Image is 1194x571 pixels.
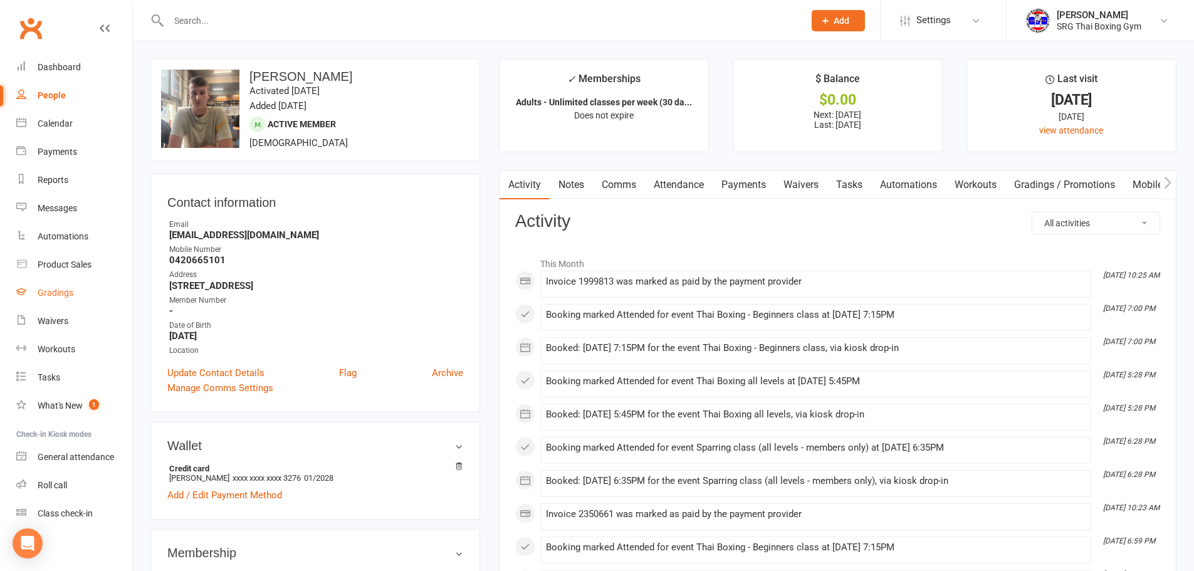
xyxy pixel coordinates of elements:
[432,365,463,380] a: Archive
[38,344,75,354] div: Workouts
[167,488,282,503] a: Add / Edit Payment Method
[169,269,463,281] div: Address
[16,166,132,194] a: Reports
[38,372,60,382] div: Tasks
[16,364,132,392] a: Tasks
[1005,170,1124,199] a: Gradings / Promotions
[593,170,645,199] a: Comms
[1103,537,1155,545] i: [DATE] 6:59 PM
[38,401,83,411] div: What's New
[546,509,1086,520] div: Invoice 2350661 was marked as paid by the payment provider
[233,473,301,483] span: xxxx xxxx xxxx 3276
[16,251,132,279] a: Product Sales
[1103,337,1155,346] i: [DATE] 7:00 PM
[38,147,77,157] div: Payments
[500,170,550,199] a: Activity
[1103,304,1155,313] i: [DATE] 7:00 PM
[574,110,634,120] span: Does not expire
[16,335,132,364] a: Workouts
[161,70,469,83] h3: [PERSON_NAME]
[169,280,463,291] strong: [STREET_ADDRESS]
[1103,470,1155,479] i: [DATE] 6:28 PM
[38,508,93,518] div: Class check-in
[546,542,1086,553] div: Booking marked Attended for event Thai Boxing - Beginners class at [DATE] 7:15PM
[516,97,692,107] strong: Adults - Unlimited classes per week (30 da...
[16,53,132,81] a: Dashboard
[169,219,463,231] div: Email
[167,462,463,485] li: [PERSON_NAME]
[775,170,827,199] a: Waivers
[916,6,951,34] span: Settings
[546,409,1086,420] div: Booked: [DATE] 5:45PM for the event Thai Boxing all levels, via kiosk drop-in
[38,288,73,298] div: Gradings
[550,170,593,199] a: Notes
[167,380,273,396] a: Manage Comms Settings
[978,93,1165,107] div: [DATE]
[169,229,463,241] strong: [EMAIL_ADDRESS][DOMAIN_NAME]
[16,138,132,166] a: Payments
[1103,503,1160,512] i: [DATE] 10:23 AM
[946,170,1005,199] a: Workouts
[38,231,88,241] div: Automations
[169,330,463,342] strong: [DATE]
[871,170,946,199] a: Automations
[169,305,463,317] strong: -
[249,137,348,149] span: [DEMOGRAPHIC_DATA]
[546,476,1086,486] div: Booked: [DATE] 6:35PM for the event Sparring class (all levels - members only), via kiosk drop-in
[339,365,357,380] a: Flag
[15,13,46,44] a: Clubworx
[834,16,849,26] span: Add
[38,480,67,490] div: Roll call
[815,71,860,93] div: $ Balance
[167,546,463,560] h3: Membership
[304,473,333,483] span: 01/2028
[546,310,1086,320] div: Booking marked Attended for event Thai Boxing - Beginners class at [DATE] 7:15PM
[1103,271,1160,280] i: [DATE] 10:25 AM
[1103,370,1155,379] i: [DATE] 5:28 PM
[16,443,132,471] a: General attendance kiosk mode
[16,81,132,110] a: People
[812,10,865,31] button: Add
[546,276,1086,287] div: Invoice 1999813 was marked as paid by the payment provider
[167,439,463,453] h3: Wallet
[515,212,1160,231] h3: Activity
[167,365,264,380] a: Update Contact Details
[38,90,66,100] div: People
[1045,71,1097,93] div: Last visit
[38,118,73,128] div: Calendar
[169,345,463,357] div: Location
[249,100,306,112] time: Added [DATE]
[16,279,132,307] a: Gradings
[16,110,132,138] a: Calendar
[745,93,931,107] div: $0.00
[89,399,99,410] span: 1
[38,203,77,213] div: Messages
[515,251,1160,271] li: This Month
[546,343,1086,354] div: Booked: [DATE] 7:15PM for the event Thai Boxing - Beginners class, via kiosk drop-in
[249,85,320,97] time: Activated [DATE]
[1025,8,1050,33] img: thumb_image1718682644.png
[16,471,132,500] a: Roll call
[16,392,132,420] a: What's New1
[167,191,463,209] h3: Contact information
[1039,125,1103,135] a: view attendance
[38,316,68,326] div: Waivers
[546,376,1086,387] div: Booking marked Attended for event Thai Boxing all levels at [DATE] 5:45PM
[1057,21,1141,32] div: SRG Thai Boxing Gym
[169,295,463,306] div: Member Number
[1103,404,1155,412] i: [DATE] 5:28 PM
[38,62,81,72] div: Dashboard
[1124,170,1191,199] a: Mobile App
[169,464,457,473] strong: Credit card
[1057,9,1141,21] div: [PERSON_NAME]
[169,320,463,332] div: Date of Birth
[567,73,575,85] i: ✓
[165,12,795,29] input: Search...
[978,110,1165,123] div: [DATE]
[827,170,871,199] a: Tasks
[567,71,641,94] div: Memberships
[38,259,92,270] div: Product Sales
[13,528,43,558] div: Open Intercom Messenger
[713,170,775,199] a: Payments
[38,452,114,462] div: General attendance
